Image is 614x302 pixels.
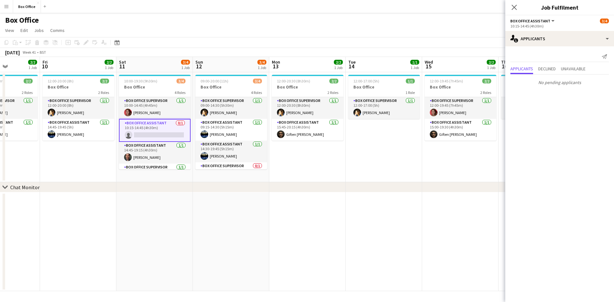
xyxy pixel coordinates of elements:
[561,66,586,71] span: Unavailable
[20,27,28,33] span: Edit
[510,66,533,71] span: Applicants
[50,27,65,33] span: Comms
[510,19,550,23] span: Box Office Assistant
[505,77,614,88] p: No pending applicants
[5,15,39,25] h1: Box Office
[10,184,40,190] div: Chat Monitor
[5,49,20,56] div: [DATE]
[21,50,37,55] span: Week 41
[13,0,41,13] button: Box Office
[538,66,556,71] span: Declined
[510,19,555,23] button: Box Office Assistant
[32,26,46,35] a: Jobs
[510,24,609,28] div: 10:15-14:45 (4h30m)
[3,26,17,35] a: View
[505,31,614,46] div: Applicants
[34,27,44,33] span: Jobs
[5,27,14,33] span: View
[40,50,46,55] div: BST
[18,26,30,35] a: Edit
[505,3,614,12] h3: Job Fulfilment
[600,19,609,23] span: 3/4
[48,26,67,35] a: Comms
